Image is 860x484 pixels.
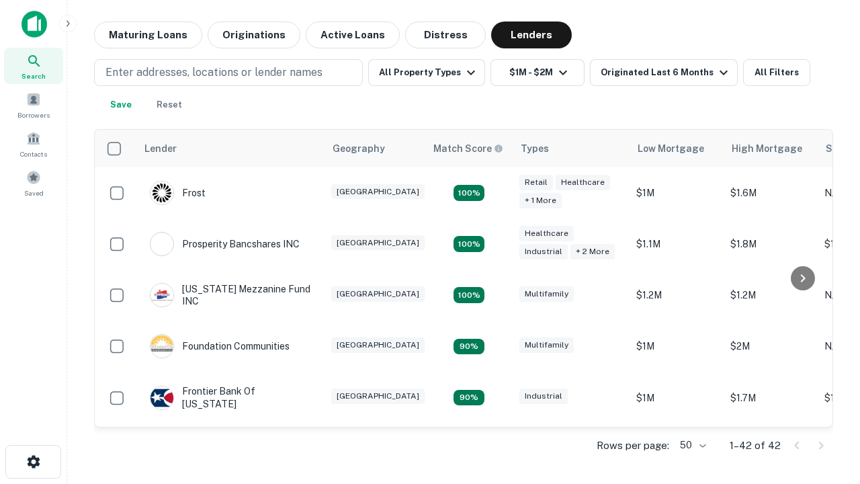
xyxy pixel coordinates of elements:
button: All Property Types [368,59,485,86]
div: Capitalize uses an advanced AI algorithm to match your search with the best lender. The match sco... [433,141,503,156]
div: Types [521,140,549,157]
img: picture [150,335,173,358]
img: capitalize-icon.png [21,11,47,38]
button: $1M - $2M [490,59,585,86]
div: Frontier Bank Of [US_STATE] [150,385,311,409]
button: Originations [208,22,300,48]
div: Low Mortgage [638,140,704,157]
button: Distress [405,22,486,48]
div: Matching Properties: 8, hasApolloMatch: undefined [454,236,484,252]
button: Reset [148,91,191,118]
td: $1.4M [630,424,724,475]
th: Capitalize uses an advanced AI algorithm to match your search with the best lender. The match sco... [425,130,513,167]
button: Enter addresses, locations or lender names [94,59,363,86]
td: $1.8M [724,218,818,270]
th: Types [513,130,630,167]
span: Borrowers [17,110,50,120]
button: Lenders [491,22,572,48]
td: $1.7M [724,372,818,423]
img: picture [150,387,173,409]
div: Matching Properties: 4, hasApolloMatch: undefined [454,390,484,406]
td: $1M [630,372,724,423]
div: Matching Properties: 4, hasApolloMatch: undefined [454,339,484,355]
div: Healthcare [556,175,610,190]
div: Retail [519,175,553,190]
button: Save your search to get updates of matches that match your search criteria. [99,91,142,118]
div: [US_STATE] Mezzanine Fund INC [150,283,311,307]
a: Borrowers [4,87,63,123]
td: $1.6M [724,167,818,218]
td: $1.1M [630,218,724,270]
img: picture [150,284,173,307]
img: picture [150,182,173,204]
div: [GEOGRAPHIC_DATA] [331,389,425,404]
div: Matching Properties: 5, hasApolloMatch: undefined [454,287,484,303]
td: $1M [630,167,724,218]
span: Saved [24,188,44,198]
div: Healthcare [519,226,574,241]
div: Foundation Communities [150,334,290,358]
div: [GEOGRAPHIC_DATA] [331,184,425,200]
div: [GEOGRAPHIC_DATA] [331,235,425,251]
div: Industrial [519,244,568,259]
div: + 2 more [570,244,615,259]
span: Search [21,71,46,81]
img: picture [150,233,173,255]
th: High Mortgage [724,130,818,167]
td: $1.4M [724,424,818,475]
iframe: Chat Widget [793,333,860,398]
a: Saved [4,165,63,201]
div: Frost [150,181,206,205]
div: [GEOGRAPHIC_DATA] [331,286,425,302]
div: Geography [333,140,385,157]
td: $1.2M [724,270,818,321]
p: Rows per page: [597,438,669,454]
th: Geography [325,130,425,167]
h6: Match Score [433,141,501,156]
a: Search [4,48,63,84]
div: + 1 more [519,193,562,208]
td: $1.2M [630,270,724,321]
td: $1M [630,321,724,372]
div: Prosperity Bancshares INC [150,232,300,256]
div: Industrial [519,389,568,404]
div: High Mortgage [732,140,802,157]
p: Enter addresses, locations or lender names [105,65,322,81]
button: All Filters [743,59,810,86]
button: Maturing Loans [94,22,202,48]
th: Low Mortgage [630,130,724,167]
p: 1–42 of 42 [730,438,781,454]
th: Lender [136,130,325,167]
button: Active Loans [306,22,400,48]
div: [GEOGRAPHIC_DATA] [331,337,425,353]
a: Contacts [4,126,63,162]
span: Contacts [20,149,47,159]
div: Multifamily [519,286,574,302]
div: Lender [144,140,177,157]
div: Matching Properties: 5, hasApolloMatch: undefined [454,185,484,201]
div: Originated Last 6 Months [601,65,732,81]
button: Originated Last 6 Months [590,59,738,86]
div: Multifamily [519,337,574,353]
td: $2M [724,321,818,372]
div: 50 [675,436,708,455]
